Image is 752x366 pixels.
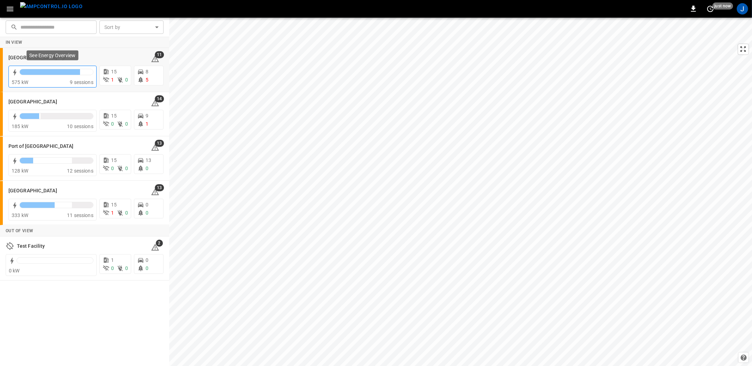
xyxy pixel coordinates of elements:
[146,210,148,216] span: 0
[111,121,114,127] span: 0
[67,168,93,174] span: 12 sessions
[70,79,93,85] span: 9 sessions
[12,212,28,218] span: 333 kW
[12,124,28,129] span: 185 kW
[8,98,57,106] h6: Port of Barcelona
[67,124,93,129] span: 10 sessions
[146,77,148,83] span: 5
[8,143,74,150] h6: Port of Long Beach
[125,210,128,216] span: 0
[111,265,114,271] span: 0
[17,242,45,250] h6: Test Facility
[111,113,117,119] span: 15
[146,257,148,263] span: 0
[146,202,148,208] span: 0
[125,166,128,171] span: 0
[8,187,57,195] h6: Toronto South
[146,265,148,271] span: 0
[20,2,82,11] img: ampcontrol.io logo
[12,79,28,85] span: 575 kW
[705,3,716,14] button: set refresh interval
[9,268,20,274] span: 0 kW
[111,166,114,171] span: 0
[146,157,151,163] span: 13
[6,228,33,233] strong: Out of View
[29,52,75,59] p: See Energy Overview
[146,69,148,74] span: 8
[125,121,128,127] span: 0
[125,77,128,83] span: 0
[111,69,117,74] span: 15
[111,157,117,163] span: 15
[155,51,164,58] span: 11
[111,210,114,216] span: 1
[155,184,164,191] span: 13
[156,240,163,247] span: 2
[737,3,748,14] div: profile-icon
[155,140,164,147] span: 13
[146,113,148,119] span: 9
[8,54,57,62] h6: Frankfurt Depot
[6,40,23,45] strong: In View
[67,212,93,218] span: 11 sessions
[111,202,117,208] span: 15
[111,77,114,83] span: 1
[12,168,28,174] span: 128 kW
[111,257,114,263] span: 1
[125,265,128,271] span: 0
[155,95,164,102] span: 14
[713,2,733,10] span: just now
[146,166,148,171] span: 0
[146,121,148,127] span: 1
